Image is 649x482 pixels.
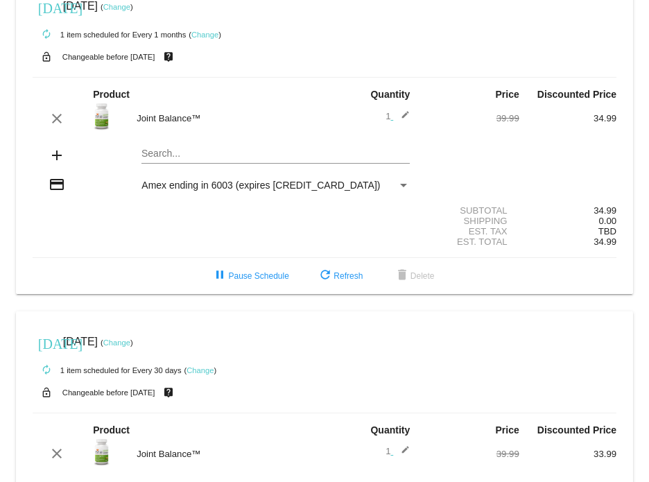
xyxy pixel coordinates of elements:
[103,338,130,347] a: Change
[519,205,616,216] div: 34.99
[598,226,616,236] span: TBD
[370,424,410,436] strong: Quantity
[394,268,410,284] mat-icon: delete
[101,338,133,347] small: ( )
[200,264,300,289] button: Pause Schedule
[306,264,374,289] button: Refresh
[598,216,616,226] span: 0.00
[38,362,55,379] mat-icon: autorenew
[393,445,410,462] mat-icon: edit
[49,176,65,193] mat-icon: credit_card
[38,384,55,402] mat-icon: lock_open
[184,366,216,375] small: ( )
[496,424,519,436] strong: Price
[49,147,65,164] mat-icon: add
[49,110,65,127] mat-icon: clear
[191,31,218,39] a: Change
[130,449,324,459] div: Joint Balance™
[93,103,110,131] img: avie-joint-front.png
[160,48,177,66] mat-icon: live_help
[496,89,519,100] strong: Price
[62,53,155,61] small: Changeable before [DATE]
[189,31,221,39] small: ( )
[370,89,410,100] strong: Quantity
[422,205,519,216] div: Subtotal
[594,236,616,247] span: 34.99
[422,113,519,123] div: 39.99
[211,271,288,281] span: Pause Schedule
[211,268,228,284] mat-icon: pause
[187,366,214,375] a: Change
[317,271,363,281] span: Refresh
[49,445,65,462] mat-icon: clear
[386,446,410,456] span: 1
[141,180,410,191] mat-select: Payment Method
[141,180,380,191] span: Amex ending in 6003 (expires [CREDIT_CARD_DATA])
[38,334,55,351] mat-icon: [DATE]
[383,264,446,289] button: Delete
[317,268,334,284] mat-icon: refresh
[103,3,130,11] a: Change
[393,110,410,127] mat-icon: edit
[422,236,519,247] div: Est. Total
[537,424,616,436] strong: Discounted Price
[422,226,519,236] div: Est. Tax
[519,113,616,123] div: 34.99
[93,89,130,100] strong: Product
[386,111,410,121] span: 1
[101,3,133,11] small: ( )
[394,271,435,281] span: Delete
[422,216,519,226] div: Shipping
[422,449,519,459] div: 39.99
[38,48,55,66] mat-icon: lock_open
[93,439,110,467] img: avie-joint-front.png
[93,424,130,436] strong: Product
[160,384,177,402] mat-icon: live_help
[33,366,182,375] small: 1 item scheduled for Every 30 days
[130,113,324,123] div: Joint Balance™
[537,89,616,100] strong: Discounted Price
[33,31,187,39] small: 1 item scheduled for Every 1 months
[38,26,55,43] mat-icon: autorenew
[519,449,616,459] div: 33.99
[141,148,410,160] input: Search...
[62,388,155,397] small: Changeable before [DATE]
